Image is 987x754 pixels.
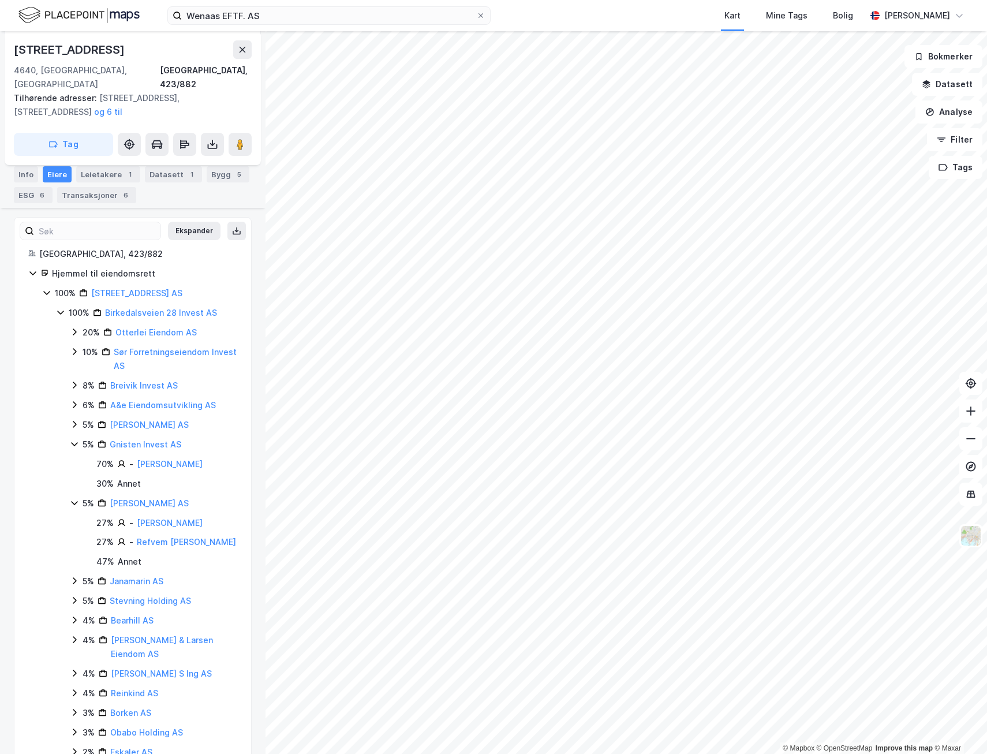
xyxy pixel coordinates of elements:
a: Reinkind AS [111,688,158,698]
div: 100% [55,286,76,300]
div: 1 [124,169,136,180]
div: Kart [724,9,741,23]
div: 3% [83,726,95,740]
a: Obabo Holding AS [110,727,183,737]
div: 6 [36,189,48,201]
img: Z [960,525,982,547]
div: 4% [83,667,95,681]
a: Sør Forretningseiendom Invest AS [114,347,237,371]
input: Søk på adresse, matrikkel, gårdeiere, leietakere eller personer [182,7,476,24]
button: Analyse [915,100,982,124]
div: Eiere [43,166,72,182]
div: Leietakere [76,166,140,182]
div: 4640, [GEOGRAPHIC_DATA], [GEOGRAPHIC_DATA] [14,64,160,91]
div: Info [14,166,38,182]
button: Filter [927,128,982,151]
div: - [129,457,133,471]
div: [GEOGRAPHIC_DATA], 423/882 [39,247,237,261]
div: 1 [186,169,197,180]
div: [PERSON_NAME] [884,9,950,23]
div: [GEOGRAPHIC_DATA], 423/882 [160,64,252,91]
div: 5% [83,418,94,432]
div: 100% [69,306,89,320]
div: 4% [83,686,95,700]
div: Hjemmel til eiendomsrett [52,267,237,281]
div: 6 [120,189,132,201]
div: Annet [117,477,141,491]
div: 70% [96,457,114,471]
img: logo.f888ab2527a4732fd821a326f86c7f29.svg [18,5,140,25]
div: 5% [83,594,94,608]
div: 5 [233,169,245,180]
div: 27% [96,535,114,549]
a: Refvem [PERSON_NAME] [137,537,236,547]
a: [PERSON_NAME] AS [110,498,189,508]
div: 4% [83,633,95,647]
a: [PERSON_NAME] & Larsen Eiendom AS [111,635,213,659]
button: Tags [929,156,982,179]
a: Janamarin AS [110,576,163,586]
div: Bolig [833,9,853,23]
a: Otterlei Eiendom AS [115,327,197,337]
button: Ekspander [168,222,220,240]
a: Borken AS [110,708,151,718]
a: [PERSON_NAME] AS [110,420,189,430]
div: 8% [83,379,95,393]
div: 3% [83,706,95,720]
div: 20% [83,326,100,339]
a: [PERSON_NAME] [137,518,203,528]
div: Mine Tags [766,9,807,23]
a: Breivik Invest AS [110,380,178,390]
a: Stevning Holding AS [110,596,191,606]
div: [STREET_ADDRESS], [STREET_ADDRESS] [14,91,242,119]
div: Bygg [207,166,249,182]
div: - [129,535,133,549]
div: Transaksjoner [57,187,136,203]
div: 10% [83,345,98,359]
a: [PERSON_NAME] [137,459,203,469]
a: Bearhill AS [111,615,154,625]
a: Improve this map [876,744,933,752]
div: ESG [14,187,53,203]
button: Datasett [912,73,982,96]
div: [STREET_ADDRESS] [14,40,127,59]
div: 6% [83,398,95,412]
div: 5% [83,438,94,451]
span: Tilhørende adresser: [14,93,99,103]
div: 27% [96,516,114,530]
button: Tag [14,133,113,156]
a: [PERSON_NAME] S Ing AS [111,669,212,678]
button: Bokmerker [904,45,982,68]
iframe: Chat Widget [929,699,987,754]
div: 5% [83,574,94,588]
div: 5% [83,497,94,510]
input: Søk [34,222,160,240]
a: Mapbox [783,744,814,752]
div: 30 % [96,477,114,491]
a: Birkedalsveien 28 Invest AS [105,308,217,318]
div: 47 % [96,555,114,569]
div: Annet [118,555,141,569]
a: A&e Eiendomsutvikling AS [110,400,216,410]
div: 4% [83,614,95,628]
a: [STREET_ADDRESS] AS [91,288,182,298]
div: Datasett [145,166,202,182]
a: OpenStreetMap [817,744,873,752]
a: Gnisten Invest AS [110,439,181,449]
div: - [129,516,133,530]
